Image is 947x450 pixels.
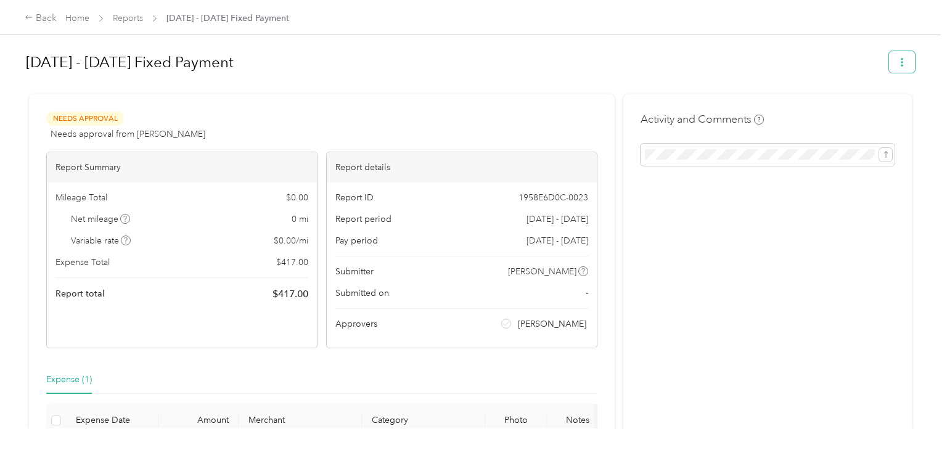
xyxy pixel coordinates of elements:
span: Submitted on [335,287,389,300]
div: Expense (1) [46,373,92,387]
div: Back [25,11,57,26]
span: $ 417.00 [276,256,308,269]
th: Category [362,404,485,438]
h4: Activity and Comments [641,112,764,127]
span: Mileage Total [55,191,107,204]
th: Merchant [239,404,362,438]
span: Pay period [335,234,378,247]
iframe: Everlance-gr Chat Button Frame [878,381,947,450]
span: 0 mi [292,213,308,226]
span: [DATE] - [DATE] [527,213,588,226]
span: Report period [335,213,392,226]
span: Needs approval from [PERSON_NAME] [51,128,205,141]
div: Report details [327,152,597,182]
span: $ 417.00 [273,287,308,301]
span: Report total [55,287,105,300]
a: Reports [113,13,143,23]
th: Amount [158,404,239,438]
h1: Aug 1 - 31, 2025 Fixed Payment [26,47,880,77]
th: Expense Date [66,404,158,438]
span: Expense Total [55,256,110,269]
a: Home [65,13,89,23]
span: [DATE] - [DATE] [527,234,588,247]
span: [DATE] - [DATE] Fixed Payment [166,12,289,25]
span: [PERSON_NAME] [508,265,576,278]
span: Needs Approval [46,112,124,126]
span: $ 0.00 / mi [274,234,308,247]
span: [PERSON_NAME] [518,317,586,330]
span: Report ID [335,191,374,204]
span: Submitter [335,265,374,278]
span: Approvers [335,317,377,330]
th: Notes [547,404,609,438]
span: Net mileage [71,213,131,226]
th: Photo [485,404,547,438]
span: $ 0.00 [286,191,308,204]
span: 1958E6D0C-0023 [519,191,588,204]
span: - [586,287,588,300]
div: Report Summary [47,152,317,182]
span: Variable rate [71,234,131,247]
